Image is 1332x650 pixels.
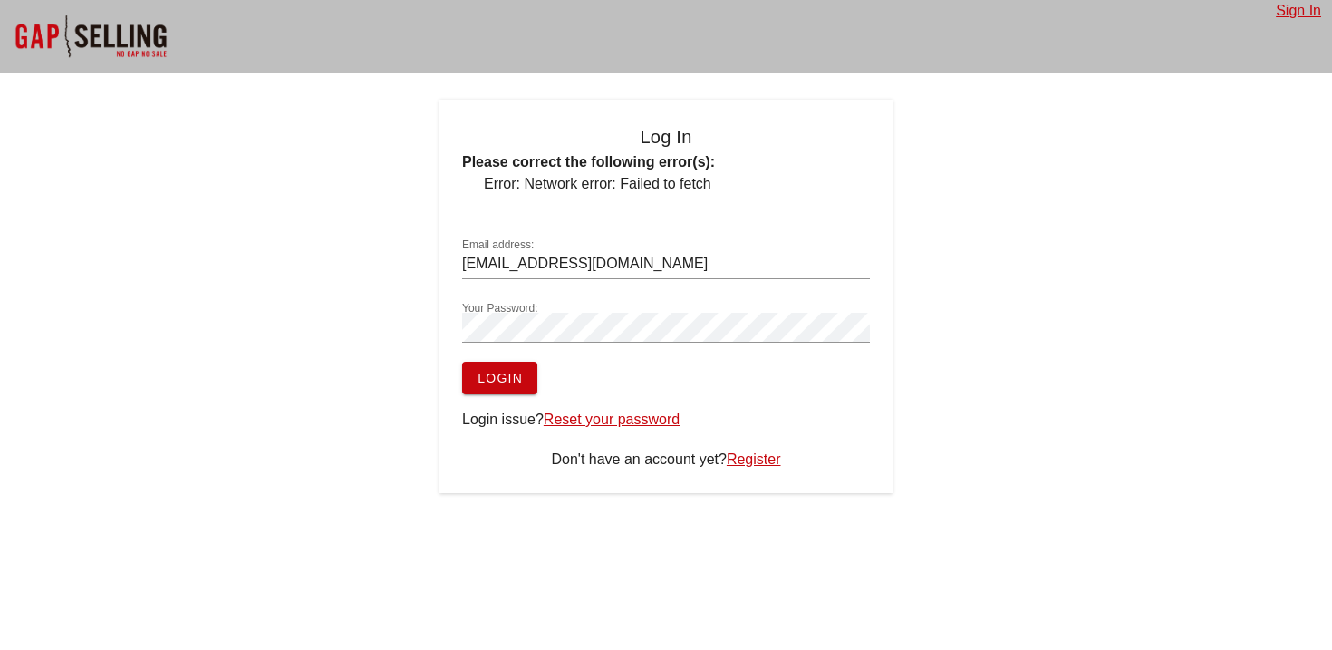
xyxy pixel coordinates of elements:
a: Reset your password [544,412,680,427]
a: Sign In [1276,3,1321,18]
b: Please correct the following error(s): [462,154,715,170]
label: Email address: [462,238,534,252]
button: Login [462,362,537,394]
div: Don't have an account yet? [462,449,870,471]
li: Error: Network error: Failed to fetch [484,173,870,195]
span: Login [477,371,523,385]
h4: Log In [462,122,870,151]
a: Register [727,451,781,467]
label: Your Password: [462,302,538,315]
div: Login issue? [462,409,870,431]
